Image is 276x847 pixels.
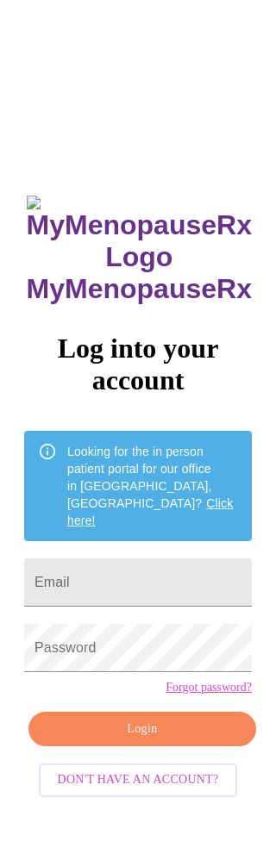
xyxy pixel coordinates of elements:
[39,763,238,797] button: Don't have an account?
[34,771,242,786] a: Don't have an account?
[58,769,219,791] span: Don't have an account?
[27,196,253,273] img: MyMenopauseRx Logo
[67,436,238,536] div: Looking for the in person patient portal for our office in [GEOGRAPHIC_DATA], [GEOGRAPHIC_DATA]?
[166,681,252,694] a: Forgot password?
[28,712,256,747] button: Login
[27,204,253,305] h3: MyMenopauseRx
[67,496,233,527] a: Click here!
[24,333,252,396] h3: Log into your account
[48,719,236,740] span: Login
